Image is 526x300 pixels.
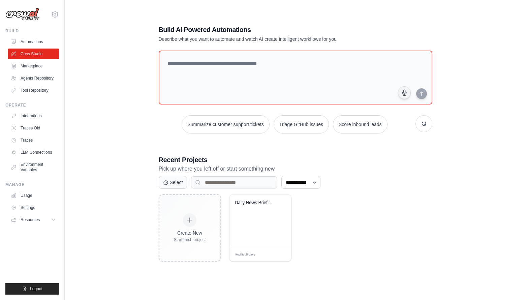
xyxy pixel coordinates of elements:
[8,85,59,96] a: Tool Repository
[8,123,59,133] a: Traces Old
[159,176,187,189] button: Select
[5,102,59,108] div: Operate
[159,25,385,34] h1: Build AI Powered Automations
[8,159,59,175] a: Environment Variables
[5,28,59,34] div: Build
[8,61,59,71] a: Marketplace
[235,252,255,257] span: Modified 5 days
[398,86,411,99] button: Click to speak your automation idea
[8,49,59,59] a: Crew Studio
[8,190,59,201] a: Usage
[159,36,385,42] p: Describe what you want to automate and watch AI create intelligent workflows for you
[235,200,276,206] div: Daily News Briefing with Email Automation
[8,111,59,121] a: Integrations
[8,147,59,158] a: LLM Connections
[8,214,59,225] button: Resources
[8,36,59,47] a: Automations
[5,283,59,295] button: Logout
[21,217,40,222] span: Resources
[415,115,432,132] button: Get new suggestions
[5,182,59,187] div: Manage
[174,230,206,236] div: Create New
[492,268,526,300] iframe: Chat Widget
[333,115,388,133] button: Score inbound leads
[8,202,59,213] a: Settings
[275,252,281,257] span: Edit
[159,155,432,164] h3: Recent Projects
[159,164,432,173] p: Pick up where you left off or start something new
[5,8,39,21] img: Logo
[8,73,59,84] a: Agents Repository
[8,135,59,146] a: Traces
[30,286,42,292] span: Logout
[174,237,206,242] div: Start fresh project
[182,115,269,133] button: Summarize customer support tickets
[274,115,329,133] button: Triage GitHub issues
